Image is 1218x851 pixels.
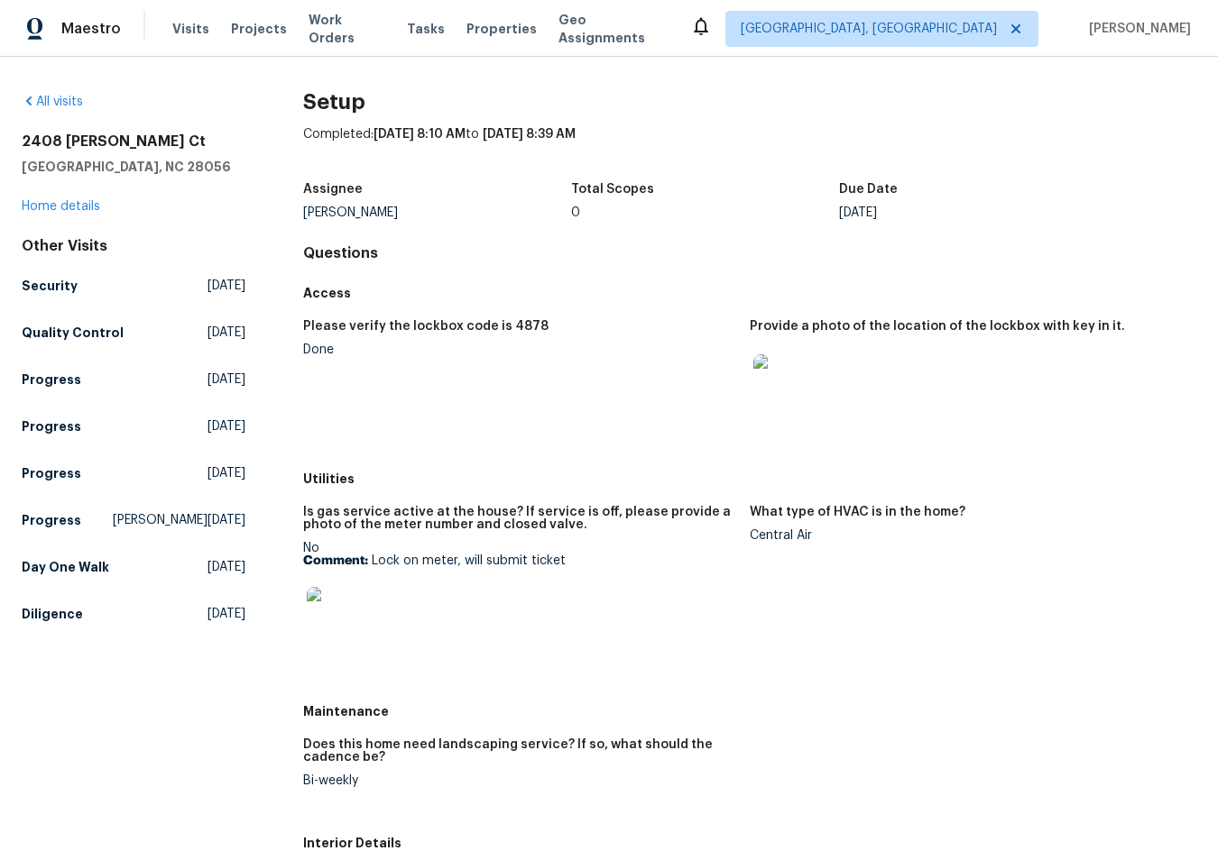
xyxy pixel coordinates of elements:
[22,417,81,435] h5: Progress
[839,206,1107,219] div: [DATE]
[22,324,124,342] h5: Quality Control
[22,410,245,443] a: Progress[DATE]
[208,277,245,295] span: [DATE]
[1082,20,1191,38] span: [PERSON_NAME]
[208,324,245,342] span: [DATE]
[303,125,1196,172] div: Completed: to
[571,206,839,219] div: 0
[22,316,245,349] a: Quality Control[DATE]
[22,551,245,583] a: Day One Walk[DATE]
[22,511,81,529] h5: Progress
[303,738,735,764] h5: Does this home need landscaping service? If so, what should the cadence be?
[303,343,735,356] div: Done
[61,20,121,38] span: Maestro
[303,244,1196,262] h4: Questions
[22,200,100,213] a: Home details
[407,23,445,35] span: Tasks
[208,464,245,482] span: [DATE]
[22,158,245,176] h5: [GEOGRAPHIC_DATA], NC 28056
[750,529,1182,542] div: Central Air
[839,183,898,196] h5: Due Date
[22,237,245,255] div: Other Visits
[22,363,245,396] a: Progress[DATE]
[172,20,209,38] span: Visits
[231,20,287,38] span: Projects
[22,133,245,151] h2: 2408 [PERSON_NAME] Ct
[303,284,1196,302] h5: Access
[22,504,245,536] a: Progress[PERSON_NAME][DATE]
[750,506,965,518] h5: What type of HVAC is in the home?
[750,320,1125,333] h5: Provide a photo of the location of the lockbox with key in it.
[22,598,245,630] a: Diligence[DATE]
[208,558,245,576] span: [DATE]
[303,93,1196,111] h2: Setup
[22,96,83,108] a: All visits
[22,457,245,490] a: Progress[DATE]
[208,417,245,435] span: [DATE]
[303,470,1196,488] h5: Utilities
[22,605,83,623] h5: Diligence
[483,128,576,141] span: [DATE] 8:39 AM
[303,774,735,787] div: Bi-weekly
[741,20,997,38] span: [GEOGRAPHIC_DATA], [GEOGRAPHIC_DATA]
[571,183,654,196] h5: Total Scopes
[208,605,245,623] span: [DATE]
[303,506,735,531] h5: Is gas service active at the house? If service is off, please provide a photo of the meter number...
[374,128,466,141] span: [DATE] 8:10 AM
[22,558,109,576] h5: Day One Walk
[113,511,245,529] span: [PERSON_NAME][DATE]
[22,464,81,482] h5: Progress
[303,320,549,333] h5: Please verify the lockbox code is 4878
[303,554,735,567] p: Lock on meter, will submit ticket
[303,542,735,655] div: No
[558,11,669,47] span: Geo Assignments
[303,554,368,567] b: Comment:
[303,206,571,219] div: [PERSON_NAME]
[303,702,1196,720] h5: Maintenance
[208,371,245,389] span: [DATE]
[22,270,245,302] a: Security[DATE]
[22,277,78,295] h5: Security
[303,183,363,196] h5: Assignee
[309,11,385,47] span: Work Orders
[22,371,81,389] h5: Progress
[466,20,537,38] span: Properties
